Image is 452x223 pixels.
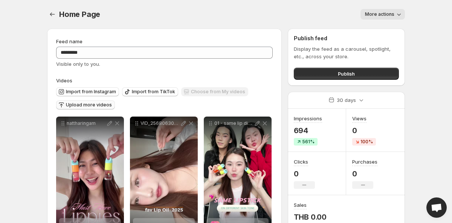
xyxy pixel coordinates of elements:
button: More actions [360,9,405,20]
span: 561% [302,139,315,145]
span: Publish [338,70,355,77]
p: nattharingam [67,120,106,126]
span: 100% [360,139,373,145]
p: 694 [294,126,322,135]
button: Import from TikTok [122,87,178,96]
span: Videos [56,77,72,83]
h3: Views [352,115,366,122]
button: Upload more videos [56,100,115,109]
p: THB 0.00 [294,212,327,221]
span: Visible only to you. [56,61,100,67]
span: Home Page [59,10,100,19]
p: 01 - same lip different skin tone [214,120,253,126]
h3: Purchases [352,158,377,165]
p: 0 [352,169,377,178]
button: Publish [294,68,399,80]
span: Import from TikTok [132,89,175,95]
p: 0 [352,126,376,135]
button: Import from Instagram [56,87,119,96]
span: More actions [365,11,394,17]
span: Upload more videos [66,102,112,108]
button: Settings [47,9,58,20]
h3: Impressions [294,115,322,122]
p: 0 [294,169,315,178]
p: 30 days [337,96,356,104]
h3: Sales [294,201,307,209]
p: VID_25680630140242558 [140,120,180,126]
span: Feed name [56,38,82,44]
h3: Clicks [294,158,308,165]
h2: Publish feed [294,35,399,42]
span: Import from Instagram [66,89,116,95]
a: Open chat [426,197,447,218]
p: Display the feed as a carousel, spotlight, etc., across your store. [294,45,399,60]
